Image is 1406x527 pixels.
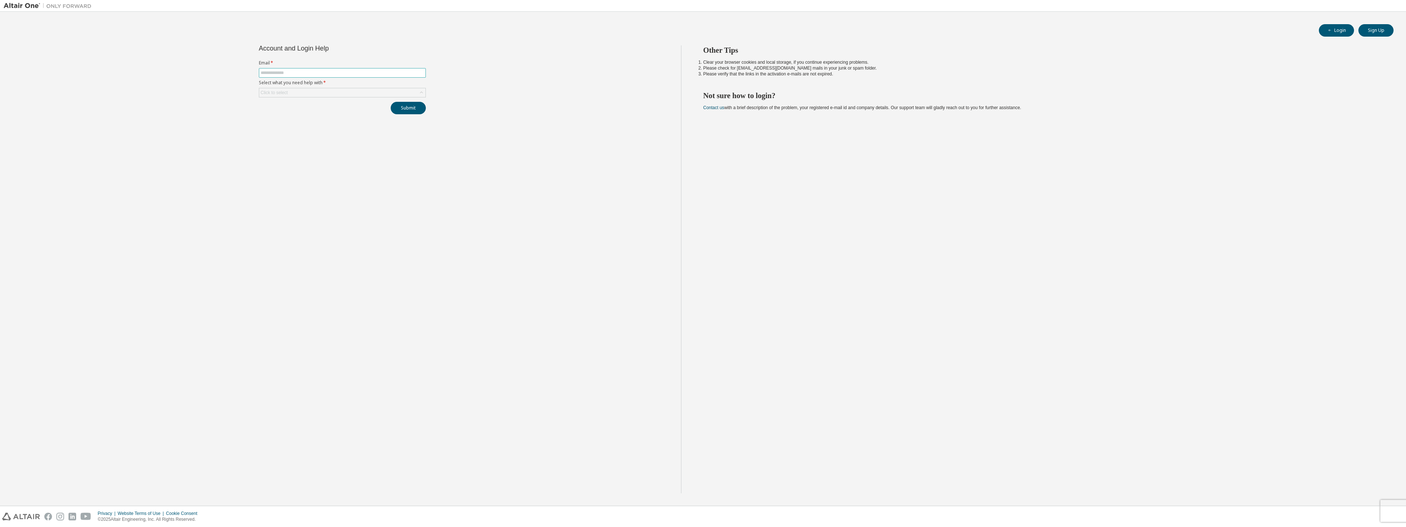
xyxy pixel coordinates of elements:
li: Please verify that the links in the activation e-mails are not expired. [703,71,1381,77]
a: Contact us [703,105,724,110]
div: Privacy [98,511,118,516]
h2: Other Tips [703,45,1381,55]
div: Cookie Consent [166,511,201,516]
img: linkedin.svg [68,513,76,520]
label: Email [259,60,426,66]
div: Account and Login Help [259,45,393,51]
div: Click to select [259,88,425,97]
div: Click to select [261,90,288,96]
img: instagram.svg [56,513,64,520]
li: Please check for [EMAIL_ADDRESS][DOMAIN_NAME] mails in your junk or spam folder. [703,65,1381,71]
button: Sign Up [1358,24,1394,37]
span: with a brief description of the problem, your registered e-mail id and company details. Our suppo... [703,105,1021,110]
button: Login [1319,24,1354,37]
button: Submit [391,102,426,114]
img: youtube.svg [81,513,91,520]
p: © 2025 Altair Engineering, Inc. All Rights Reserved. [98,516,202,523]
h2: Not sure how to login? [703,91,1381,100]
img: altair_logo.svg [2,513,40,520]
img: facebook.svg [44,513,52,520]
img: Altair One [4,2,95,10]
label: Select what you need help with [259,80,426,86]
li: Clear your browser cookies and local storage, if you continue experiencing problems. [703,59,1381,65]
div: Website Terms of Use [118,511,166,516]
